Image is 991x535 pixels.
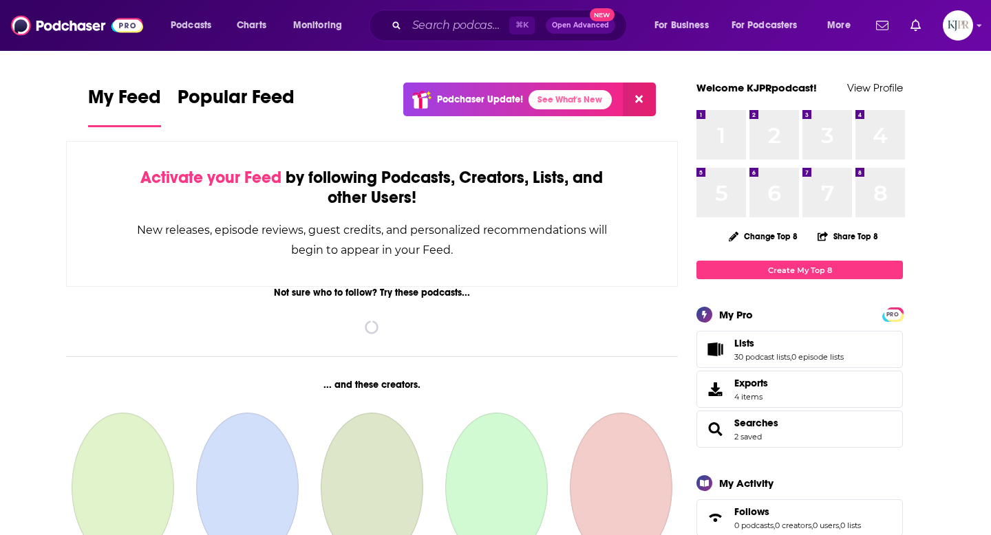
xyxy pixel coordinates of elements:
button: Show profile menu [943,10,973,41]
a: Lists [734,337,844,349]
p: Podchaser Update! [437,94,523,105]
span: Lists [696,331,903,368]
div: ... and these creators. [66,379,678,391]
button: open menu [645,14,726,36]
a: Follows [701,508,729,527]
span: For Business [654,16,709,35]
span: More [827,16,851,35]
span: Podcasts [171,16,211,35]
span: PRO [884,309,901,320]
a: Show notifications dropdown [905,14,926,37]
span: Monitoring [293,16,342,35]
span: ⌘ K [509,17,535,34]
span: Lists [734,337,754,349]
button: open menu [161,14,229,36]
span: Exports [734,377,768,389]
a: See What's New [529,90,612,109]
div: New releases, episode reviews, guest credits, and personalized recommendations will begin to appe... [136,220,608,260]
a: 0 podcasts [734,521,774,530]
a: 0 lists [840,521,861,530]
input: Search podcasts, credits, & more... [407,14,509,36]
a: 0 creators [775,521,811,530]
span: Charts [237,16,266,35]
button: open menu [723,14,818,36]
button: open menu [818,14,868,36]
a: Show notifications dropdown [871,14,894,37]
span: For Podcasters [732,16,798,35]
button: Share Top 8 [817,223,879,250]
span: New [590,8,615,21]
a: Searches [734,417,778,429]
a: View Profile [847,81,903,94]
a: Exports [696,371,903,408]
span: Follows [734,505,769,518]
a: My Feed [88,85,161,127]
a: Follows [734,505,861,518]
span: Activate your Feed [140,167,281,188]
span: 4 items [734,392,768,402]
span: My Feed [88,85,161,117]
span: Logged in as KJPRpodcast [943,10,973,41]
a: 30 podcast lists [734,352,790,362]
a: Welcome KJPRpodcast! [696,81,817,94]
span: Open Advanced [552,22,609,29]
a: Charts [228,14,275,36]
div: My Activity [719,477,774,490]
a: 0 episode lists [791,352,844,362]
a: 2 saved [734,432,762,441]
a: Create My Top 8 [696,261,903,279]
span: Searches [696,411,903,448]
span: , [774,521,775,530]
img: Podchaser - Follow, Share and Rate Podcasts [11,12,143,39]
div: by following Podcasts, Creators, Lists, and other Users! [136,168,608,208]
a: Popular Feed [178,85,295,127]
button: Open AdvancedNew [546,17,615,34]
span: , [790,352,791,362]
div: My Pro [719,308,753,321]
span: Popular Feed [178,85,295,117]
a: 0 users [813,521,839,530]
button: Change Top 8 [721,228,806,245]
div: Not sure who to follow? Try these podcasts... [66,287,678,298]
a: PRO [884,309,901,319]
span: , [839,521,840,530]
span: , [811,521,813,530]
a: Lists [701,340,729,359]
span: Exports [701,380,729,399]
img: User Profile [943,10,973,41]
div: Search podcasts, credits, & more... [382,10,640,41]
a: Searches [701,419,729,439]
button: open menu [284,14,360,36]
